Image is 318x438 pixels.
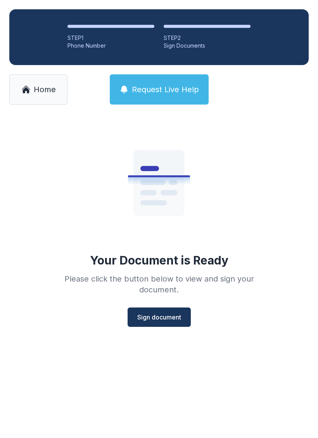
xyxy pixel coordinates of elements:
div: STEP 2 [164,34,251,42]
span: Request Live Help [132,84,199,95]
span: Home [34,84,56,95]
div: STEP 1 [67,34,154,42]
div: Your Document is Ready [90,253,228,267]
span: Sign document [137,313,181,322]
div: Phone Number [67,42,154,50]
div: Sign Documents [164,42,251,50]
div: Please click the button below to view and sign your document. [47,273,271,295]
